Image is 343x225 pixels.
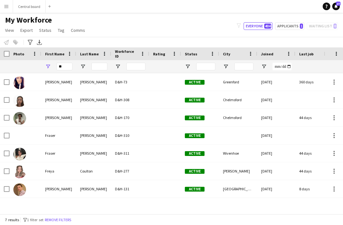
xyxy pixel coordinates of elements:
span: Tag [58,27,64,33]
div: [PERSON_NAME] [76,73,111,91]
div: 44 days [295,109,333,126]
button: Applicants1 [275,22,304,30]
span: Status [39,27,51,33]
div: [DATE] [257,162,295,180]
div: [PERSON_NAME] [76,180,111,198]
a: 27 [332,3,340,10]
button: Open Filter Menu [261,64,267,69]
div: Wivenhoe [219,144,257,162]
div: D&H-73 [111,73,149,91]
img: John Francis Lloyd [13,183,26,196]
div: D&H-277 [111,162,149,180]
span: Last Name [80,52,99,56]
div: 44 days [295,162,333,180]
input: Last Name Filter Input [91,63,107,70]
input: First Name Filter Input [57,63,72,70]
input: Status Filter Input [196,63,215,70]
div: [DATE] [257,109,295,126]
span: Joined [261,52,273,56]
button: Remove filters [44,216,72,223]
button: Open Filter Menu [223,64,229,69]
img: Freya Coulton [13,165,26,178]
div: [PERSON_NAME] [76,109,111,126]
img: Francesca Neri [13,76,26,89]
button: Open Filter Menu [45,64,51,69]
app-action-btn: Export XLSX [36,39,43,46]
span: Rating [153,52,165,56]
div: [GEOGRAPHIC_DATA] [219,180,257,198]
span: 27 [336,2,340,6]
a: Comms [68,26,88,34]
span: Comms [71,27,85,33]
a: Tag [55,26,67,34]
div: [PERSON_NAME] [76,91,111,109]
div: [DATE] [257,180,295,198]
span: My Workforce [5,15,52,25]
div: 360 days [295,73,333,91]
div: 44 days [295,144,333,162]
div: [PERSON_NAME] [41,109,76,126]
div: [PERSON_NAME] [76,144,111,162]
button: Central board [13,0,46,13]
button: Open Filter Menu [185,64,191,69]
img: Fraser Crockett [13,148,26,160]
div: [DATE] [257,91,295,109]
div: D&H-308 [111,91,149,109]
div: D&H-311 [111,144,149,162]
div: [PERSON_NAME] [41,73,76,91]
div: Fraser [41,127,76,144]
div: Coulton [76,162,111,180]
button: Open Filter Menu [80,64,86,69]
span: Active [185,116,205,120]
div: Chelmsford [219,109,257,126]
span: Active [185,169,205,174]
div: D&H-170 [111,109,149,126]
input: Joined Filter Input [272,63,292,70]
span: View [5,27,14,33]
div: [DATE] [257,127,295,144]
div: [PERSON_NAME] [76,127,111,144]
a: View [3,26,17,34]
span: Active [185,80,205,85]
div: [PERSON_NAME] [219,162,257,180]
div: Greenford [219,73,257,91]
a: Export [18,26,35,34]
div: Fraser [41,144,76,162]
span: Status [185,52,197,56]
app-action-btn: Advanced filters [26,39,34,46]
button: Open Filter Menu [115,64,121,69]
div: D&H-131 [111,180,149,198]
span: 404 [264,24,271,29]
img: Franchesca Williams [13,94,26,107]
span: First Name [45,52,64,56]
span: Last job [299,52,313,56]
span: Export [20,27,33,33]
span: Photo [13,52,24,56]
div: Freya [41,162,76,180]
span: Active [185,151,205,156]
div: D&H-310 [111,127,149,144]
div: [PERSON_NAME] [41,180,76,198]
button: Everyone404 [244,22,272,30]
span: Active [185,187,205,192]
div: [DATE] [257,73,295,91]
div: [DATE] [257,144,295,162]
div: [PERSON_NAME] [41,91,76,109]
span: 1 filter set [27,217,44,222]
span: Active [185,98,205,102]
input: Workforce ID Filter Input [126,63,145,70]
span: Workforce ID [115,49,138,59]
span: Active [185,133,205,138]
input: City Filter Input [234,63,253,70]
span: City [223,52,230,56]
img: Frankie Ellis [13,112,26,125]
div: Chelmsford [219,91,257,109]
span: 1 [300,24,303,29]
div: 8 days [295,180,333,198]
a: Status [37,26,54,34]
